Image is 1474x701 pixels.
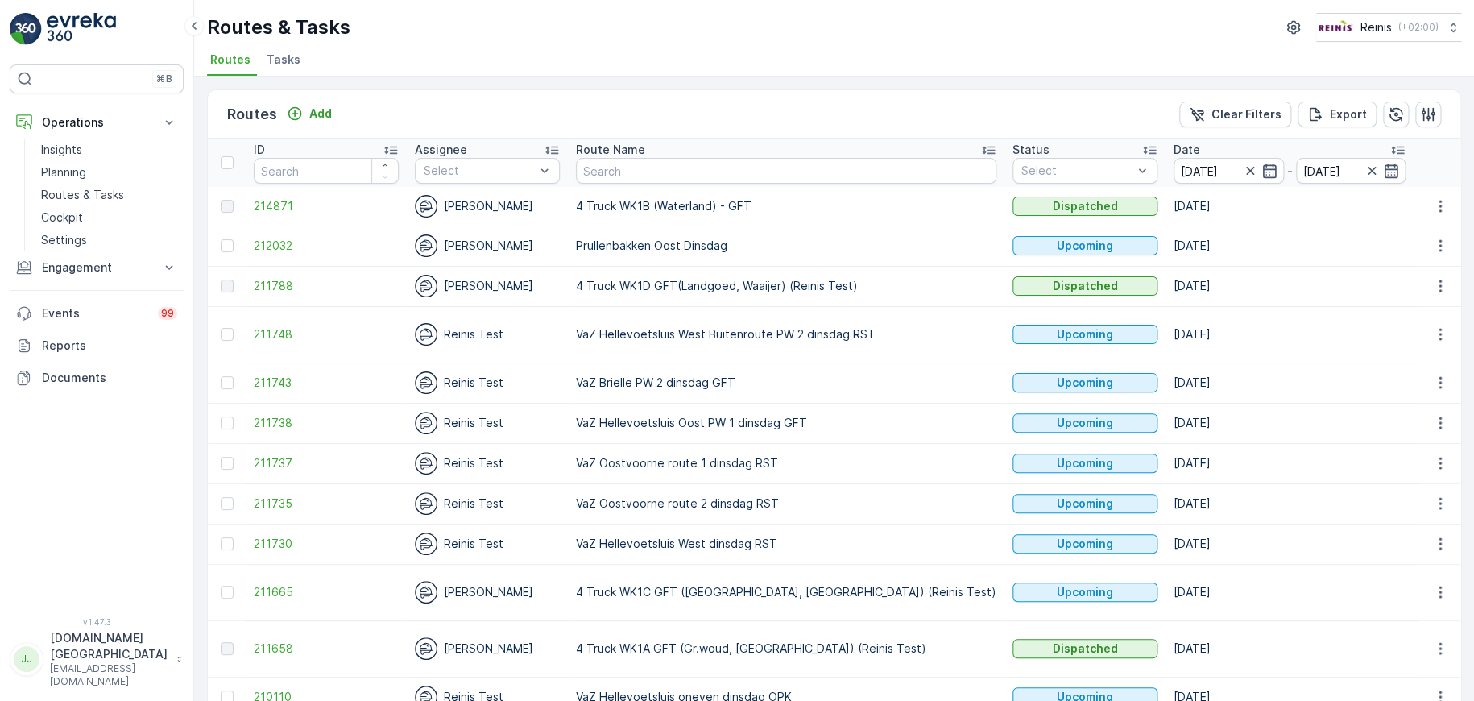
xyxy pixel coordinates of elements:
span: Routes [210,52,250,68]
p: Operations [42,114,151,131]
a: Planning [35,161,184,184]
div: Toggle Row Selected [221,417,234,429]
button: Upcoming [1012,494,1157,513]
span: 211658 [254,641,399,657]
p: Upcoming [1057,375,1113,391]
p: Select [1021,163,1132,179]
p: Upcoming [1057,455,1113,471]
img: svg%3e [415,637,437,660]
a: 211665 [254,584,399,600]
div: Toggle Row Selected [221,642,234,655]
div: Reinis Test [415,533,560,555]
p: Engagement [42,259,151,276]
p: ( +02:00 ) [1398,21,1439,34]
p: Reinis [1360,19,1392,35]
a: 214871 [254,198,399,214]
p: Routes [227,103,277,126]
p: Add [309,106,332,122]
a: Cockpit [35,206,184,229]
p: Dispatched [1053,198,1118,214]
div: Toggle Row Selected [221,239,234,252]
p: Documents [42,370,177,386]
div: Toggle Row Selected [221,200,234,213]
img: svg%3e [415,371,437,394]
p: Upcoming [1057,536,1113,552]
span: 211788 [254,278,399,294]
div: Reinis Test [415,492,560,515]
button: Dispatched [1012,639,1157,658]
p: Insights [41,142,82,158]
div: Reinis Test [415,371,560,394]
a: 212032 [254,238,399,254]
p: Cockpit [41,209,83,226]
td: Prullenbakken Oost Dinsdag [568,226,1004,266]
p: Routes & Tasks [207,15,350,40]
td: [DATE] [1166,443,1414,483]
p: Assignee [415,142,467,158]
td: VaZ Brielle PW 2 dinsdag GFT [568,363,1004,403]
img: svg%3e [415,275,437,297]
p: Select [424,163,535,179]
a: Settings [35,229,184,251]
td: [DATE] [1166,226,1414,266]
a: 211748 [254,326,399,342]
td: [DATE] [1166,403,1414,443]
td: [DATE] [1166,306,1414,363]
p: ⌘B [156,73,172,85]
button: Upcoming [1012,413,1157,433]
td: [DATE] [1166,363,1414,403]
p: ID [254,142,265,158]
a: 211738 [254,415,399,431]
td: VaZ Oostvoorne route 2 dinsdag RST [568,483,1004,524]
input: Search [576,158,996,184]
span: 211730 [254,536,399,552]
div: Toggle Row Selected [221,328,234,341]
p: Status [1012,142,1050,158]
p: Clear Filters [1211,106,1281,122]
p: Upcoming [1057,496,1113,512]
img: svg%3e [415,323,437,346]
a: 211743 [254,375,399,391]
p: [EMAIL_ADDRESS][DOMAIN_NAME] [50,662,168,688]
a: Insights [35,139,184,161]
span: Tasks [267,52,300,68]
span: v 1.47.3 [10,617,184,627]
a: Reports [10,330,184,362]
p: Routes & Tasks [41,187,124,203]
p: Dispatched [1053,278,1118,294]
button: Upcoming [1012,534,1157,554]
td: VaZ Hellevoetsluis West Buitenroute PW 2 dinsdag RST [568,306,1004,363]
a: 211735 [254,496,399,512]
div: Toggle Row Selected [221,457,234,470]
p: Upcoming [1057,415,1113,431]
a: 211737 [254,455,399,471]
button: Reinis(+02:00) [1316,13,1461,42]
input: dd/mm/yyyy [1296,158,1406,184]
img: svg%3e [415,195,437,218]
img: logo [10,13,42,45]
img: svg%3e [415,452,437,475]
div: [PERSON_NAME] [415,637,560,660]
p: Export [1330,106,1367,122]
td: 4 Truck WK1D GFT(Landgoed, Waaijer) (Reinis Test) [568,266,1004,306]
td: [DATE] [1166,564,1414,620]
p: Upcoming [1057,326,1113,342]
td: [DATE] [1166,483,1414,524]
td: VaZ Oostvoorne route 1 dinsdag RST [568,443,1004,483]
p: - [1287,161,1293,180]
div: JJ [14,646,39,672]
button: Upcoming [1012,454,1157,473]
td: [DATE] [1166,266,1414,306]
td: [DATE] [1166,187,1414,226]
button: Export [1298,102,1377,127]
img: svg%3e [415,581,437,604]
p: [DOMAIN_NAME][GEOGRAPHIC_DATA] [50,630,168,662]
div: Toggle Row Selected [221,586,234,599]
p: Events [42,305,148,321]
button: Upcoming [1012,236,1157,255]
button: Operations [10,106,184,139]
